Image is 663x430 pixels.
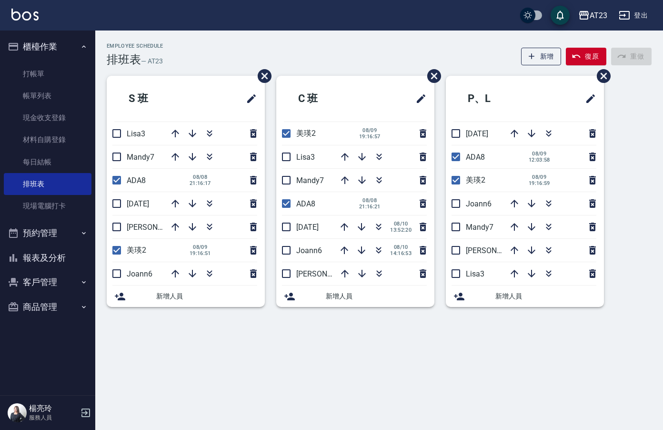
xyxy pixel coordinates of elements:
[4,34,91,59] button: 櫃檯作業
[4,63,91,85] a: 打帳單
[529,174,550,180] span: 08/09
[190,174,211,180] span: 08/08
[529,180,550,186] span: 19:16:59
[4,173,91,195] a: 排班表
[296,176,324,185] span: Mandy7
[590,62,612,90] span: 刪除班表
[8,403,27,422] img: Person
[390,227,412,233] span: 13:52:20
[359,204,381,210] span: 21:16:21
[446,286,604,307] div: 新增人員
[390,244,412,250] span: 08/10
[453,82,542,116] h2: P、L
[296,129,316,138] span: 美瑛2
[4,221,91,246] button: 預約管理
[359,127,381,133] span: 08/09
[590,10,607,21] div: AT23
[107,53,141,66] h3: 排班表
[466,223,493,232] span: Mandy7
[11,9,39,20] img: Logo
[466,129,488,138] span: [DATE]
[127,129,145,138] span: Lisa3
[114,82,201,116] h2: S 班
[410,87,427,110] span: 修改班表的標題
[29,404,78,413] h5: 楊亮玲
[466,269,484,278] span: Lisa3
[251,62,273,90] span: 刪除班表
[495,291,596,301] span: 新增人員
[466,199,492,208] span: Joann6
[4,151,91,173] a: 每日結帳
[127,246,146,255] span: 美瑛2
[574,6,611,25] button: AT23
[466,175,485,184] span: 美瑛2
[156,291,257,301] span: 新增人員
[390,221,412,227] span: 08/10
[107,43,163,49] h2: Employee Schedule
[296,269,362,278] span: [PERSON_NAME]19
[276,286,434,307] div: 新增人員
[4,295,91,319] button: 商品管理
[141,56,163,66] h6: — AT23
[359,133,381,140] span: 19:16:57
[529,151,550,157] span: 08/09
[566,48,606,65] button: 復原
[190,250,211,256] span: 19:16:51
[4,195,91,217] a: 現場電腦打卡
[4,270,91,295] button: 客戶管理
[521,48,562,65] button: 新增
[127,153,154,162] span: Mandy7
[296,153,315,162] span: Lisa3
[4,246,91,270] button: 報表及分析
[107,286,265,307] div: 新增人員
[326,291,427,301] span: 新增人員
[420,62,442,90] span: 刪除班表
[4,107,91,129] a: 現金收支登錄
[127,269,152,278] span: Joann6
[390,250,412,256] span: 14:16:53
[4,85,91,107] a: 帳單列表
[296,223,319,232] span: [DATE]
[190,244,211,250] span: 08/09
[551,6,570,25] button: save
[4,129,91,151] a: 材料自購登錄
[615,7,652,24] button: 登出
[296,199,315,208] span: ADA8
[190,180,211,186] span: 21:16:17
[284,82,371,116] h2: C 班
[359,197,381,204] span: 08/08
[529,157,550,163] span: 12:03:58
[127,176,146,185] span: ADA8
[466,153,485,162] span: ADA8
[466,246,532,255] span: [PERSON_NAME]19
[127,223,192,232] span: [PERSON_NAME]19
[296,246,322,255] span: Joann6
[127,199,149,208] span: [DATE]
[579,87,596,110] span: 修改班表的標題
[240,87,257,110] span: 修改班表的標題
[29,413,78,422] p: 服務人員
